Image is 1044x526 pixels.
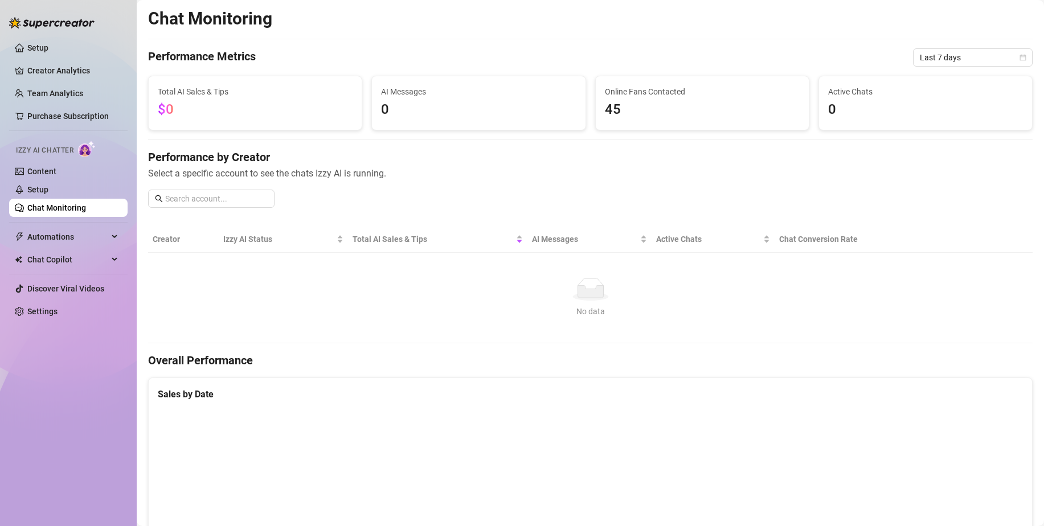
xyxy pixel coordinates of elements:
a: Chat Monitoring [27,203,86,212]
span: Izzy AI Status [223,233,335,245]
a: Setup [27,43,48,52]
span: calendar [1020,54,1026,61]
a: Settings [27,307,58,316]
div: Sales by Date [158,387,1023,401]
span: Total AI Sales & Tips [353,233,514,245]
a: Purchase Subscription [27,112,109,121]
span: thunderbolt [15,232,24,241]
span: search [155,195,163,203]
span: 0 [828,99,1023,121]
img: logo-BBDzfeDw.svg [9,17,95,28]
h2: Chat Monitoring [148,8,272,30]
th: Total AI Sales & Tips [348,226,527,253]
div: No data [157,305,1023,318]
span: $0 [158,101,174,117]
h4: Overall Performance [148,352,1033,368]
th: Izzy AI Status [219,226,349,253]
img: Chat Copilot [15,256,22,264]
h4: Performance by Creator [148,149,1033,165]
th: Chat Conversion Rate [775,226,944,253]
a: Discover Viral Videos [27,284,104,293]
iframe: Intercom live chat [1005,487,1033,515]
input: Search account... [165,192,268,205]
span: Automations [27,228,108,246]
span: Active Chats [656,233,761,245]
span: 45 [605,99,800,121]
span: Online Fans Contacted [605,85,800,98]
span: Select a specific account to see the chats Izzy AI is running. [148,166,1033,180]
span: Last 7 days [920,49,1026,66]
span: AI Messages [532,233,638,245]
th: Creator [148,226,219,253]
img: AI Chatter [78,141,96,157]
a: Setup [27,185,48,194]
a: Content [27,167,56,176]
span: Izzy AI Chatter [16,145,73,156]
span: 0 [381,99,576,121]
th: Active Chats [652,226,775,253]
a: Creator Analytics [27,61,118,80]
th: AI Messages [527,226,652,253]
span: Total AI Sales & Tips [158,85,353,98]
span: AI Messages [381,85,576,98]
a: Team Analytics [27,89,83,98]
span: Active Chats [828,85,1023,98]
span: Chat Copilot [27,250,108,269]
h4: Performance Metrics [148,48,256,67]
